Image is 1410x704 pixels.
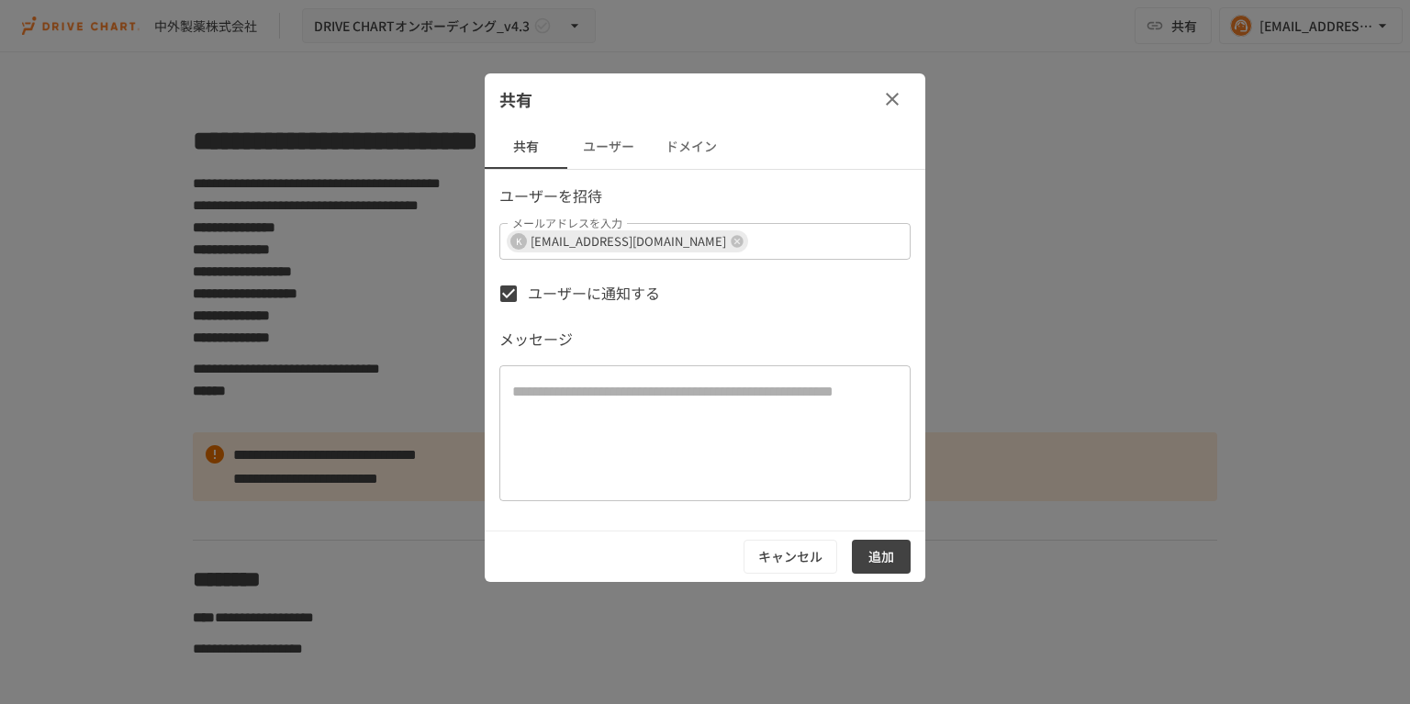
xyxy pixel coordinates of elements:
div: K[EMAIL_ADDRESS][DOMAIN_NAME] [507,230,748,252]
span: [EMAIL_ADDRESS][DOMAIN_NAME] [523,230,733,251]
div: 共有 [485,73,925,125]
button: 共有 [485,125,567,169]
button: 追加 [852,540,911,574]
span: ユーザーに通知する [528,282,660,306]
button: ドメイン [650,125,733,169]
p: メッセージ [499,328,911,352]
button: ユーザー [567,125,650,169]
div: K [510,233,527,250]
label: メールアドレスを入力 [512,215,622,230]
p: ユーザーを招待 [499,184,911,208]
button: キャンセル [744,540,837,574]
